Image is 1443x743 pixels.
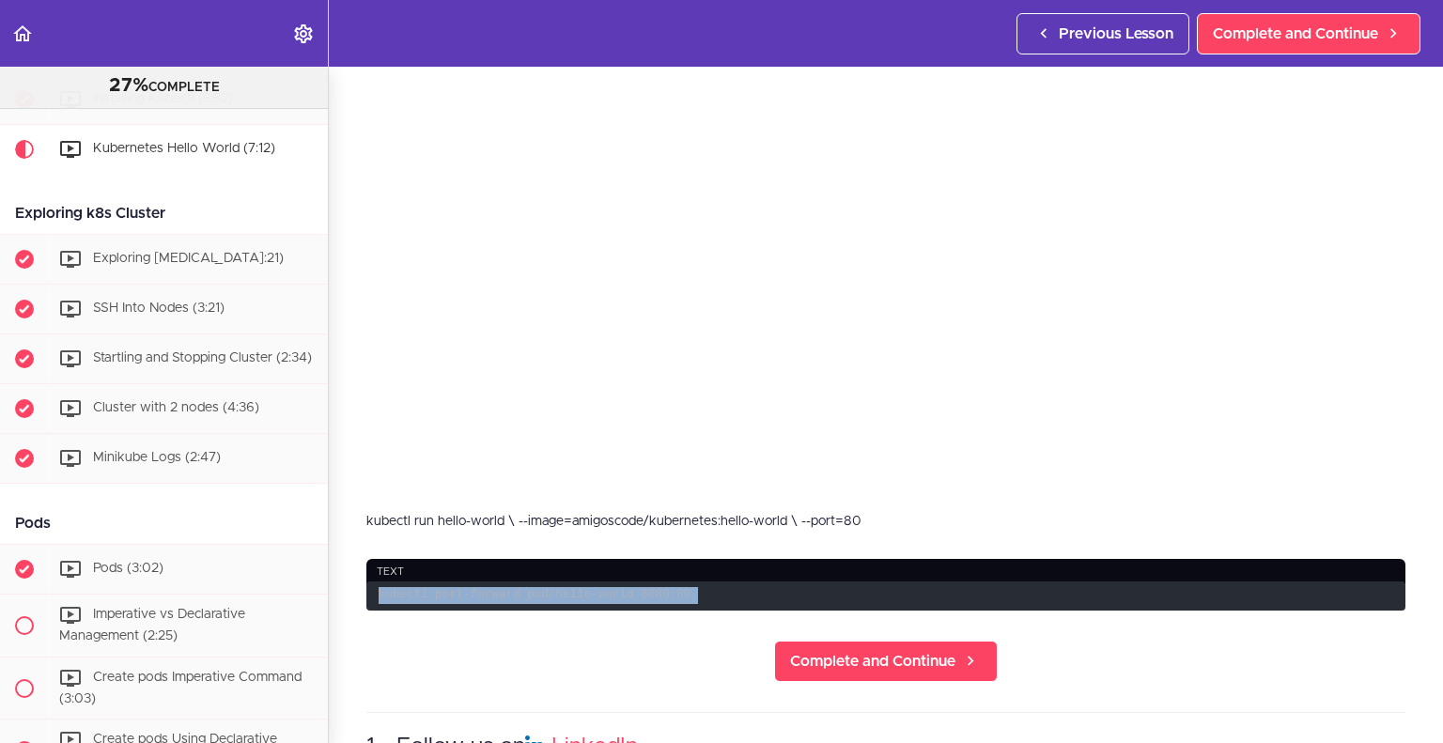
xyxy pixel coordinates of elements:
[1213,23,1378,45] span: Complete and Continue
[93,142,275,155] span: Kubernetes Hello World (7:12)
[790,650,955,673] span: Complete and Continue
[59,671,302,705] span: Create pods Imperative Command (3:03)
[366,559,1405,584] div: text
[1197,13,1420,54] a: Complete and Continue
[1059,23,1173,45] span: Previous Lesson
[93,252,284,265] span: Exploring [MEDICAL_DATA]:21)
[59,608,245,642] span: Imperative vs Declarative Management (2:25)
[23,74,304,99] div: COMPLETE
[774,641,998,682] a: Complete and Continue
[93,302,225,315] span: SSH Into Nodes (3:21)
[93,351,312,364] span: Startling and Stopping Cluster (2:34)
[93,451,221,464] span: Minikube Logs (2:47)
[366,581,1405,611] code: kubectl port-forward pod/hello-world 8080:80
[366,512,1405,531] div: kubectl run hello-world \ --image=amigoscode/kubernetes:hello-world \ --port=80
[292,23,315,45] svg: Settings Menu
[93,401,259,414] span: Cluster with 2 nodes (4:36)
[11,23,34,45] svg: Back to course curriculum
[109,76,148,95] span: 27%
[93,562,163,575] span: Pods (3:02)
[1016,13,1189,54] a: Previous Lesson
